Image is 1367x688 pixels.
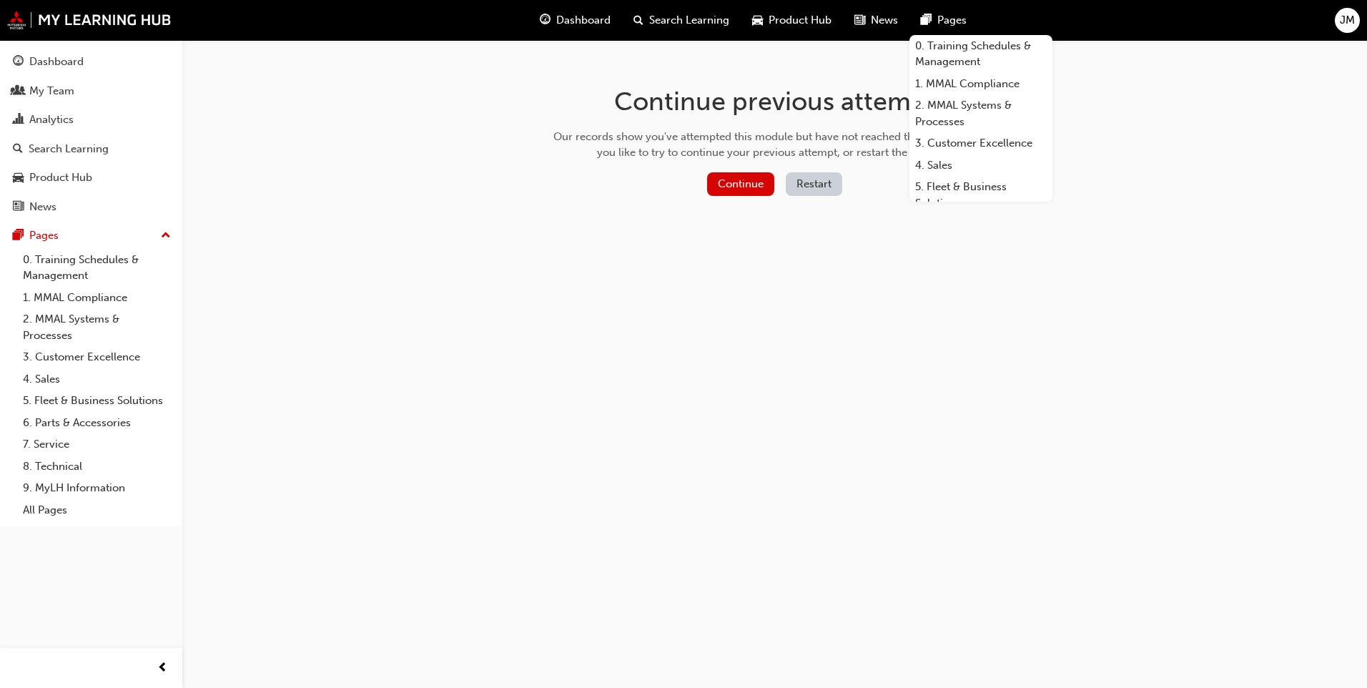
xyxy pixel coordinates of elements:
a: 7. Service [17,433,177,456]
a: 1. MMAL Compliance [17,287,177,309]
a: car-iconProduct Hub [741,6,843,35]
a: pages-iconPages [909,6,978,35]
span: guage-icon [13,56,24,69]
a: All Pages [17,499,177,521]
div: Our records show you've attempted this module but have not reached the end yet. Would you like to... [548,129,1002,161]
div: Analytics [29,112,74,128]
a: 0. Training Schedules & Management [17,249,177,287]
button: Restart [786,172,842,196]
a: 1. MMAL Compliance [909,73,1052,95]
span: Product Hub [769,12,831,29]
span: JM [1340,12,1355,29]
span: Dashboard [556,12,611,29]
a: Product Hub [6,164,177,191]
button: Pages [6,222,177,249]
a: Search Learning [6,136,177,162]
a: 5. Fleet & Business Solutions [909,176,1052,214]
a: search-iconSearch Learning [622,6,741,35]
span: chart-icon [13,114,24,127]
span: Pages [937,12,967,29]
a: 6. Parts & Accessories [17,412,177,434]
a: 9. MyLH Information [17,477,177,499]
span: pages-icon [13,230,24,242]
span: up-icon [161,227,171,245]
a: News [6,194,177,220]
a: guage-iconDashboard [528,6,622,35]
h1: Continue previous attempt [548,86,1002,117]
div: Dashboard [29,54,84,70]
button: DashboardMy TeamAnalyticsSearch LearningProduct HubNews [6,46,177,222]
div: News [29,199,56,215]
span: Search Learning [649,12,729,29]
a: 0. Training Schedules & Management [909,35,1052,73]
span: news-icon [13,201,24,214]
a: Dashboard [6,49,177,75]
a: 4. Sales [909,154,1052,177]
a: news-iconNews [843,6,909,35]
a: Analytics [6,107,177,133]
button: JM [1335,8,1360,33]
a: 5. Fleet & Business Solutions [17,390,177,412]
span: search-icon [13,143,23,156]
span: news-icon [854,11,865,29]
button: Continue [707,172,774,196]
span: car-icon [13,172,24,185]
span: guage-icon [540,11,551,29]
a: 8. Technical [17,456,177,478]
span: pages-icon [921,11,932,29]
div: Product Hub [29,169,92,186]
div: My Team [29,83,74,99]
a: 3. Customer Excellence [17,346,177,368]
span: search-icon [633,11,643,29]
span: people-icon [13,85,24,98]
span: prev-icon [157,659,168,677]
a: My Team [6,78,177,104]
a: 3. Customer Excellence [909,132,1052,154]
img: mmal [7,11,172,29]
div: Pages [29,227,59,244]
a: 4. Sales [17,368,177,390]
div: Search Learning [29,141,109,157]
span: car-icon [752,11,763,29]
span: News [871,12,898,29]
a: 2. MMAL Systems & Processes [909,94,1052,132]
a: 2. MMAL Systems & Processes [17,308,177,346]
